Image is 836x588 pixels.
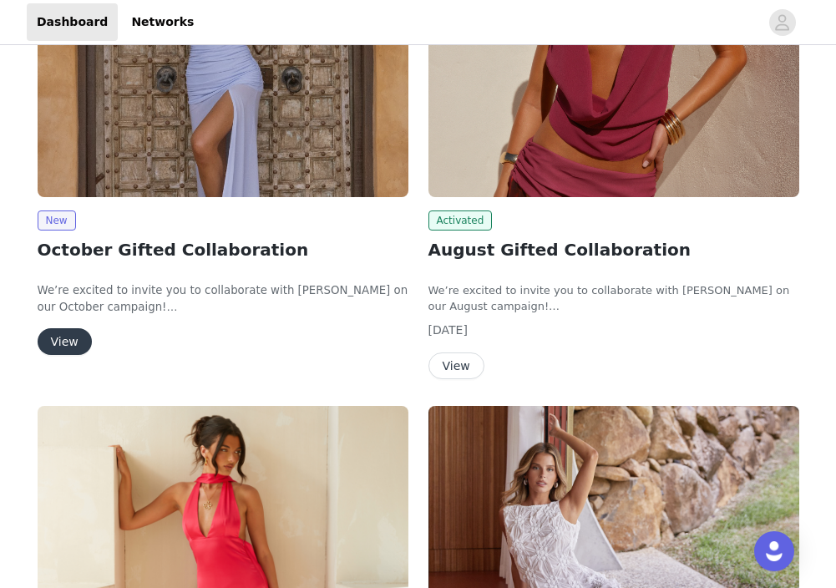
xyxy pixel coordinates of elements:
[27,3,118,41] a: Dashboard
[38,336,92,348] a: View
[428,323,468,337] span: [DATE]
[38,210,76,231] span: New
[428,360,484,373] a: View
[428,237,799,262] h2: August Gifted Collaboration
[38,328,92,355] button: View
[428,282,799,315] p: We’re excited to invite you to collaborate with [PERSON_NAME] on our August campaign!
[774,9,790,36] div: avatar
[38,284,408,313] span: We’re excited to invite you to collaborate with [PERSON_NAME] on our October campaign!
[428,352,484,379] button: View
[38,237,408,262] h2: October Gifted Collaboration
[428,210,493,231] span: Activated
[754,531,794,571] div: Open Intercom Messenger
[121,3,204,41] a: Networks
